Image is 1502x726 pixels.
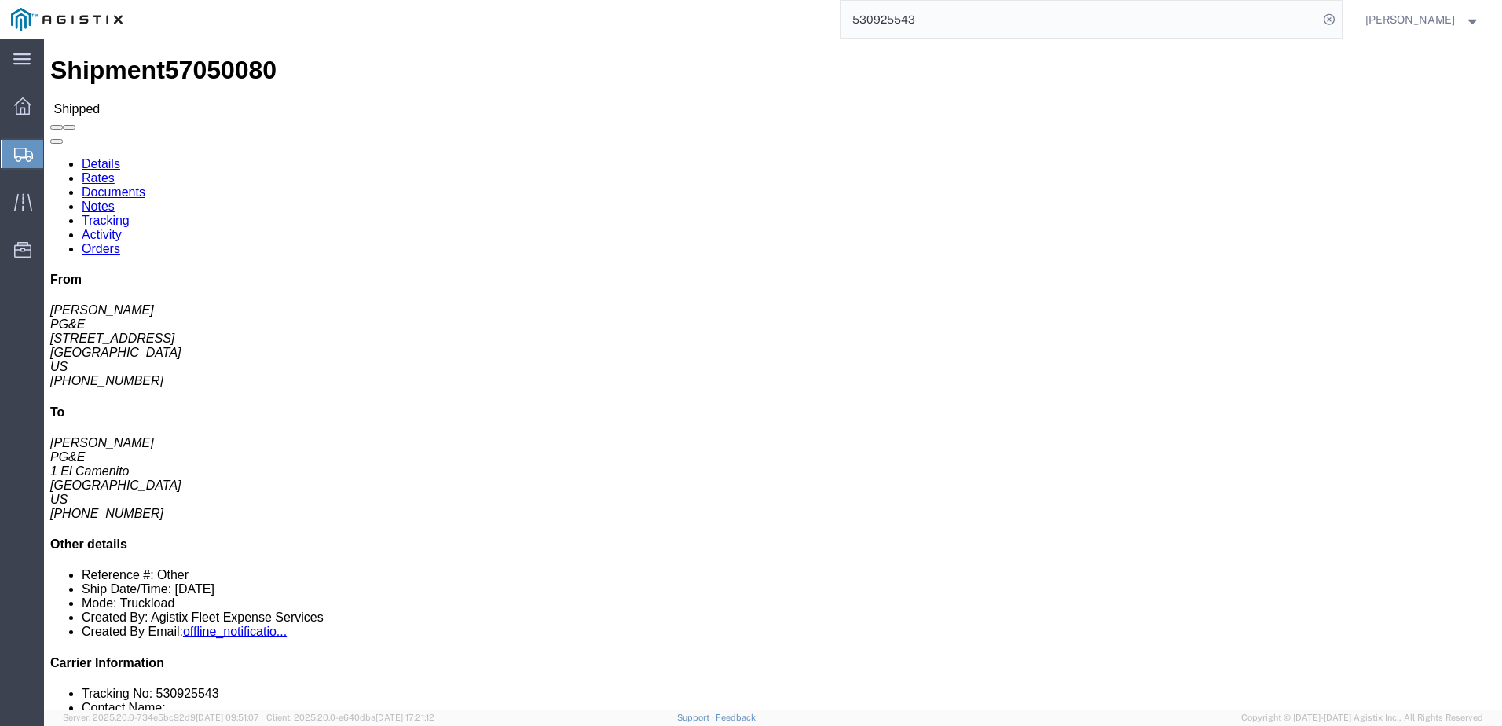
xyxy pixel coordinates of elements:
span: Copyright © [DATE]-[DATE] Agistix Inc., All Rights Reserved [1241,711,1483,724]
img: logo [11,8,123,31]
span: [DATE] 17:21:12 [375,713,434,722]
span: Deni Smith [1365,11,1455,28]
button: [PERSON_NAME] [1365,10,1481,29]
a: Feedback [716,713,756,722]
span: Client: 2025.20.0-e640dba [266,713,434,722]
span: [DATE] 09:51:07 [196,713,259,722]
iframe: FS Legacy Container [44,39,1502,709]
span: Server: 2025.20.0-734e5bc92d9 [63,713,259,722]
a: Support [677,713,716,722]
input: Search for shipment number, reference number [841,1,1318,38]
